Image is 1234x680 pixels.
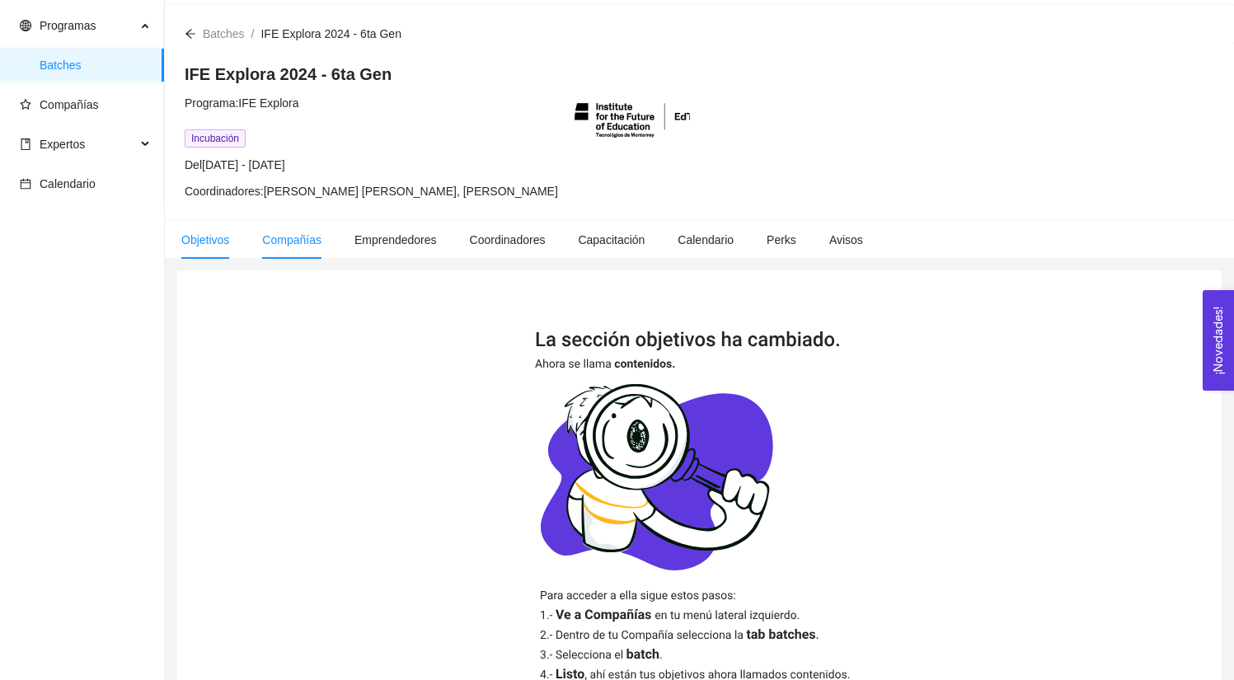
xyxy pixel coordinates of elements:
span: Incubación [185,129,246,148]
span: Expertos [40,138,85,151]
span: Programa: IFE Explora [185,96,299,110]
span: Avisos [829,233,863,246]
span: star [20,99,31,110]
span: Calendario [40,177,96,190]
span: Calendario [678,233,734,246]
span: Programas [40,19,96,32]
span: Objetivos [181,233,229,246]
span: Perks [767,233,796,246]
span: book [20,138,31,150]
span: Coordinadores: [PERSON_NAME] [PERSON_NAME], [PERSON_NAME] [185,185,558,198]
span: IFE Explora 2024 - 6ta Gen [260,27,401,40]
span: arrow-left [185,28,196,40]
button: Open Feedback Widget [1203,290,1234,391]
span: Batches [203,27,245,40]
span: / [251,27,255,40]
span: Batches [40,49,151,82]
span: global [20,20,31,31]
span: Coordinadores [470,233,546,246]
span: Compañías [40,98,99,111]
span: Del [DATE] - [DATE] [185,158,285,171]
span: calendar [20,178,31,190]
span: Capacitación [578,233,645,246]
h4: IFE Explora 2024 - 6ta Gen [185,63,558,86]
span: Emprendedores [354,233,437,246]
span: Compañías [262,233,321,246]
